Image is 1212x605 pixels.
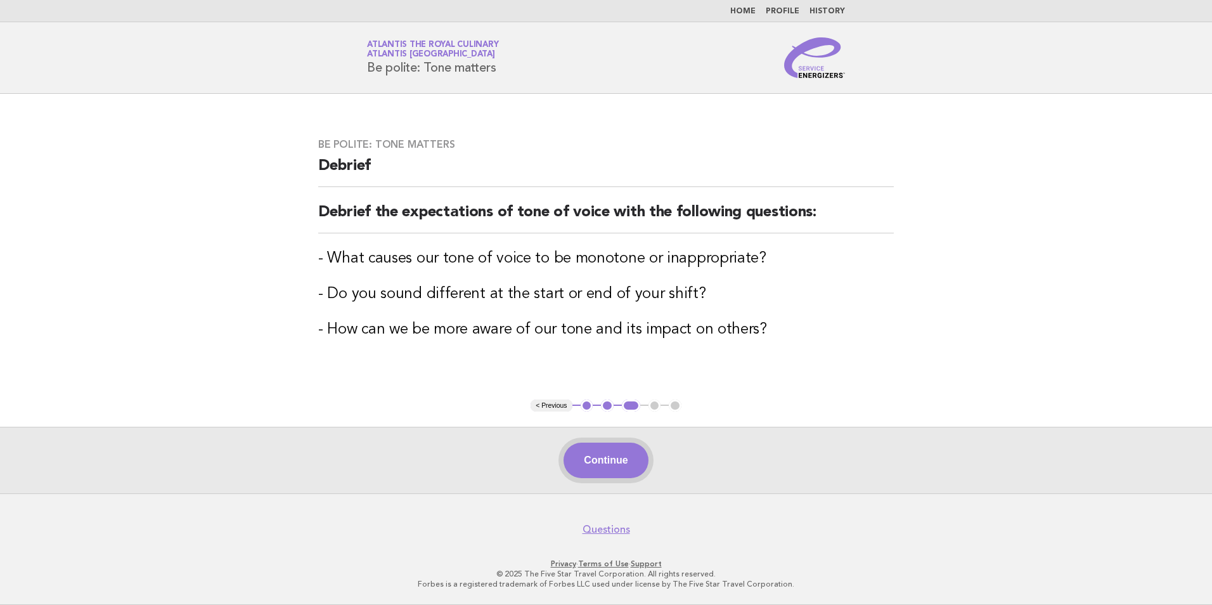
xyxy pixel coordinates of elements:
[531,400,572,412] button: < Previous
[601,400,614,412] button: 2
[218,559,994,569] p: · ·
[564,443,648,478] button: Continue
[218,579,994,589] p: Forbes is a registered trademark of Forbes LLC used under license by The Five Star Travel Corpora...
[318,320,894,340] h3: - How can we be more aware of our tone and its impact on others?
[218,569,994,579] p: © 2025 The Five Star Travel Corporation. All rights reserved.
[578,559,629,568] a: Terms of Use
[551,559,576,568] a: Privacy
[318,249,894,269] h3: - What causes our tone of voice to be monotone or inappropriate?
[730,8,756,15] a: Home
[367,51,495,59] span: Atlantis [GEOGRAPHIC_DATA]
[318,202,894,233] h2: Debrief the expectations of tone of voice with the following questions:
[318,156,894,187] h2: Debrief
[784,37,845,78] img: Service Energizers
[766,8,799,15] a: Profile
[583,523,630,536] a: Questions
[318,284,894,304] h3: - Do you sound different at the start or end of your shift?
[809,8,845,15] a: History
[367,41,498,58] a: Atlantis the Royal CulinaryAtlantis [GEOGRAPHIC_DATA]
[318,138,894,151] h3: Be polite: Tone matters
[622,400,640,412] button: 3
[367,41,498,74] h1: Be polite: Tone matters
[581,400,593,412] button: 1
[631,559,662,568] a: Support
